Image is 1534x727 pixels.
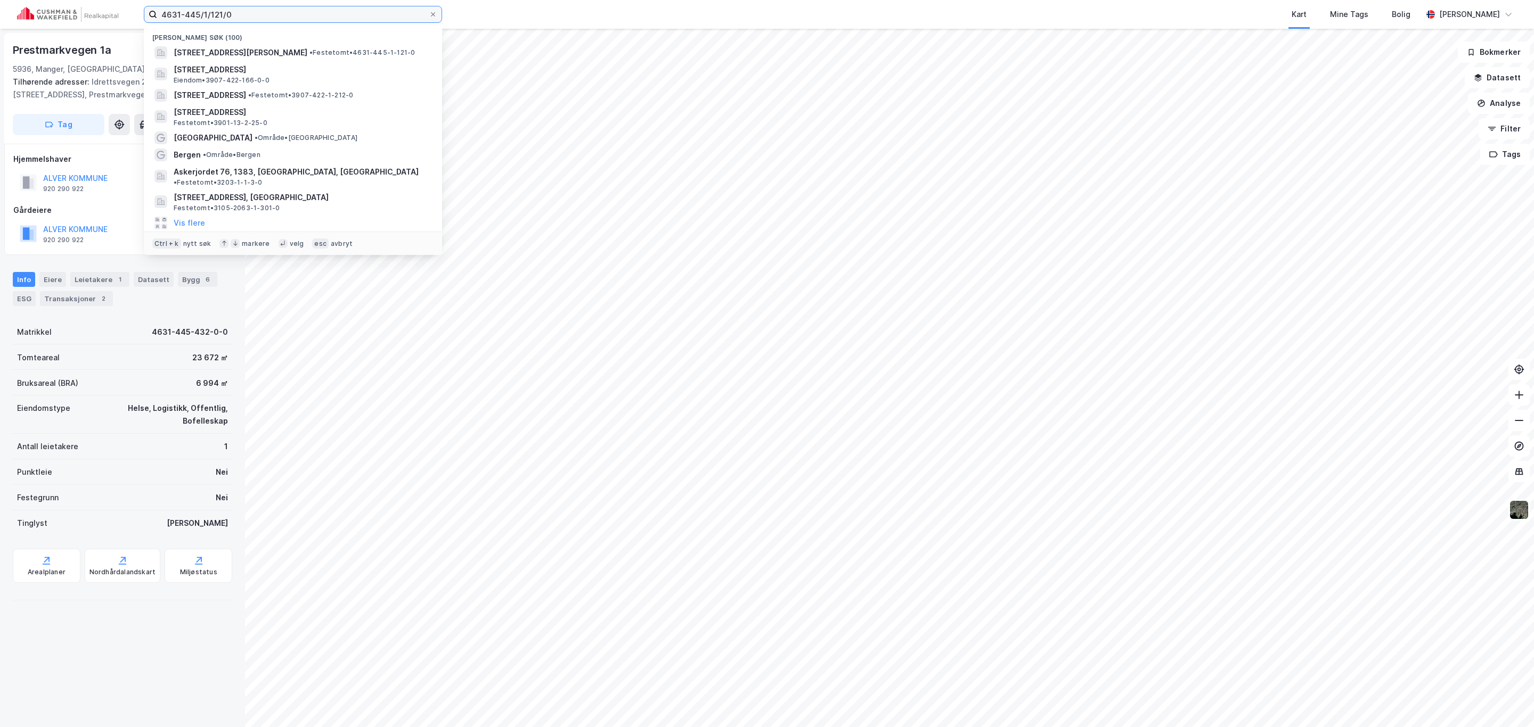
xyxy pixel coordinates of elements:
[1458,42,1530,63] button: Bokmerker
[178,272,217,287] div: Bygg
[1509,500,1529,520] img: 9k=
[13,77,92,86] span: Tilhørende adresser:
[203,151,206,159] span: •
[17,351,60,364] div: Tomteareal
[17,491,59,504] div: Festegrunn
[203,151,260,159] span: Område • Bergen
[312,238,329,249] div: esc
[174,166,419,178] span: Askerjordet 76, 1383, [GEOGRAPHIC_DATA], [GEOGRAPHIC_DATA]
[115,274,125,285] div: 1
[39,272,66,287] div: Eiere
[1465,67,1530,88] button: Datasett
[17,7,118,22] img: cushman-wakefield-realkapital-logo.202ea83816669bd177139c58696a8fa1.svg
[13,42,113,59] div: Prestmarkvegen 1a
[174,106,429,119] span: [STREET_ADDRESS]
[13,291,36,306] div: ESG
[83,402,228,427] div: Helse, Logistikk, Offentlig, Bofelleskap
[70,272,129,287] div: Leietakere
[196,377,228,390] div: 6 994 ㎡
[248,91,251,99] span: •
[255,134,258,142] span: •
[13,204,232,217] div: Gårdeiere
[43,236,84,244] div: 920 290 922
[174,131,252,144] span: [GEOGRAPHIC_DATA]
[17,517,47,530] div: Tinglyst
[202,274,213,285] div: 6
[224,440,228,453] div: 1
[1468,93,1530,114] button: Analyse
[89,568,156,576] div: Nordhårdalandskart
[174,76,270,85] span: Eiendom • 3907-422-166-0-0
[1481,676,1534,727] div: Kontrollprogram for chat
[174,178,177,186] span: •
[174,178,263,187] span: Festetomt • 3203-1-1-3-0
[152,238,181,249] div: Ctrl + k
[174,46,307,59] span: [STREET_ADDRESS][PERSON_NAME]
[1292,8,1307,21] div: Kart
[290,239,304,248] div: velg
[17,466,52,478] div: Punktleie
[216,466,228,478] div: Nei
[152,326,228,338] div: 4631-445-432-0-0
[192,351,228,364] div: 23 672 ㎡
[17,377,78,390] div: Bruksareal (BRA)
[17,402,70,415] div: Eiendomstype
[98,293,109,304] div: 2
[28,568,66,576] div: Arealplaner
[1392,8,1410,21] div: Bolig
[248,91,353,100] span: Festetomt • 3907-422-1-212-0
[13,153,232,166] div: Hjemmelshaver
[13,76,224,101] div: Idrettsvegen 2, [STREET_ADDRESS], Prestmarkvegen 1b
[1479,118,1530,139] button: Filter
[167,517,228,530] div: [PERSON_NAME]
[174,148,201,161] span: Bergen
[1330,8,1368,21] div: Mine Tags
[13,272,35,287] div: Info
[309,48,313,56] span: •
[17,326,52,338] div: Matrikkel
[157,6,429,22] input: Søk på adresse, matrikkel, gårdeiere, leietakere eller personer
[174,204,280,212] span: Festetomt • 3105-2063-1-301-0
[17,440,78,453] div: Antall leietakere
[180,568,217,576] div: Miljøstatus
[174,63,429,76] span: [STREET_ADDRESS]
[134,272,174,287] div: Datasett
[1439,8,1500,21] div: [PERSON_NAME]
[13,114,104,135] button: Tag
[1480,144,1530,165] button: Tags
[242,239,270,248] div: markere
[183,239,211,248] div: nytt søk
[174,217,205,229] button: Vis flere
[174,191,429,204] span: [STREET_ADDRESS], [GEOGRAPHIC_DATA]
[13,63,145,76] div: 5936, Manger, [GEOGRAPHIC_DATA]
[331,239,353,248] div: avbryt
[216,491,228,504] div: Nei
[174,119,267,127] span: Festetomt • 3901-13-2-25-0
[255,134,357,142] span: Område • [GEOGRAPHIC_DATA]
[43,185,84,193] div: 920 290 922
[144,25,442,44] div: [PERSON_NAME] søk (100)
[309,48,415,57] span: Festetomt • 4631-445-1-121-0
[174,89,246,102] span: [STREET_ADDRESS]
[40,291,113,306] div: Transaksjoner
[1481,676,1534,727] iframe: Chat Widget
